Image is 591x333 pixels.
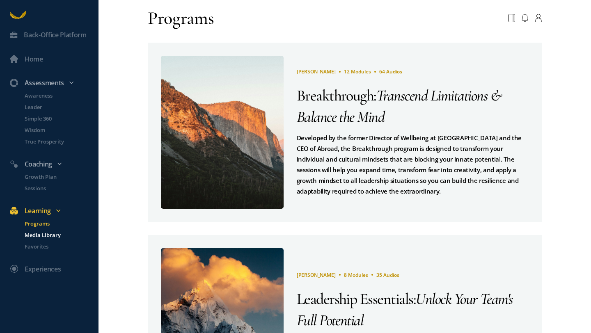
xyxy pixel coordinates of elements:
[297,132,529,196] div: Developed by the former Director of Wellbeing at [GEOGRAPHIC_DATA] and the CEO of Abroad, the Bre...
[25,184,97,192] p: Sessions
[344,271,368,278] span: 8 Modules
[15,103,98,111] a: Leader
[25,173,97,181] p: Growth Plan
[344,68,371,75] span: 12 Modules
[148,7,214,30] div: Programs
[25,242,97,251] p: Favorites
[5,159,102,169] div: Coaching
[25,264,61,274] div: Experiences
[24,30,87,40] div: Back-Office Platform
[25,114,97,123] p: Simple 360
[15,173,98,181] a: Growth Plan
[297,290,513,330] span: Unlock Your Team's Full Potential
[15,219,98,228] a: Programs
[297,288,529,331] div: :
[297,85,529,128] div: :
[15,242,98,251] a: Favorites
[379,68,402,75] span: 64 Audios
[15,137,98,146] a: True Prosperity
[297,86,374,105] span: Breakthrough
[25,231,97,239] p: Media Library
[297,86,502,126] span: Transcend Limitations & Balance the Mind
[25,137,97,146] p: True Prosperity
[15,184,98,192] a: Sessions
[25,219,97,228] p: Programs
[25,54,43,64] div: Home
[297,68,336,75] span: [PERSON_NAME]
[25,91,97,100] p: Awareness
[5,205,102,216] div: Learning
[15,231,98,239] a: Media Library
[25,126,97,134] p: Wisdom
[376,271,399,278] span: 35 Audios
[5,78,102,88] div: Assessments
[15,114,98,123] a: Simple 360
[297,290,413,308] span: Leadership Essentials
[297,271,336,278] span: [PERSON_NAME]
[15,91,98,100] a: Awareness
[15,126,98,134] a: Wisdom
[25,103,97,111] p: Leader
